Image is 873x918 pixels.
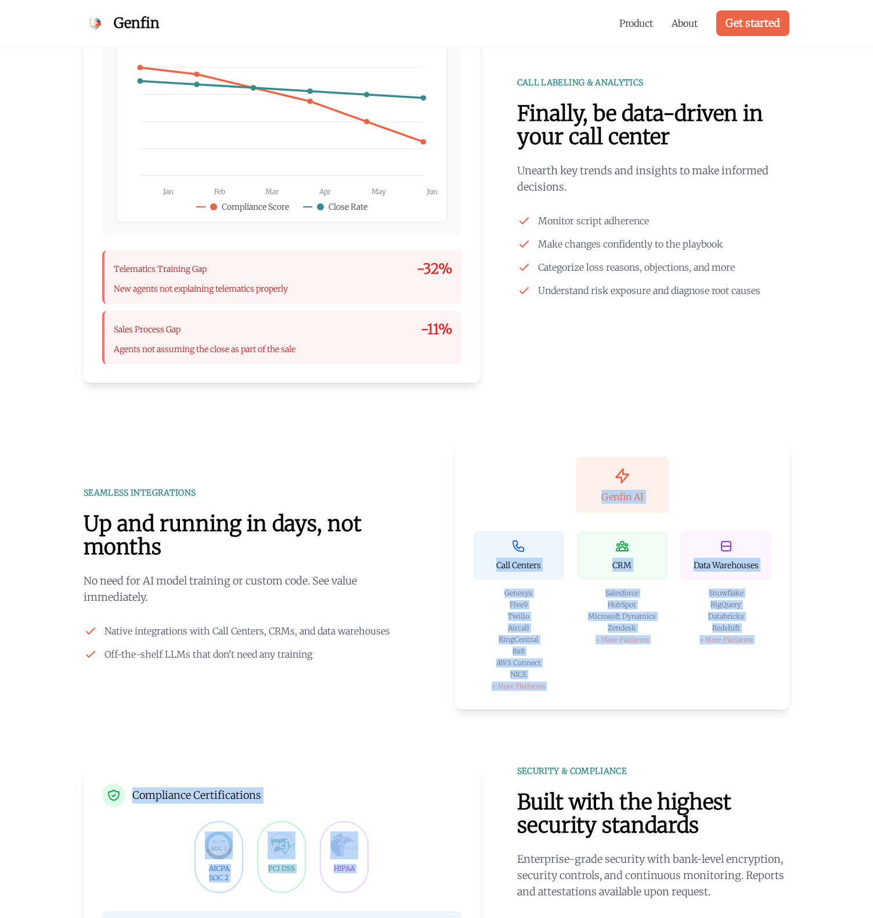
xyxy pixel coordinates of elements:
div: RingCentral [474,635,564,644]
a: Get started [716,10,789,36]
div: AWS Connect [474,658,564,668]
span: Compliance Score [222,201,289,213]
div: SEAMLESS INTEGRATIONS [84,487,418,499]
span: Make changes confidently to the playbook [538,237,723,251]
span: Telematics Training Gap [114,263,207,275]
div: Zendesk [578,623,668,633]
span: May [371,187,386,196]
div: Five9 [474,600,564,609]
h2: Built with the highest security standards [517,791,789,837]
p: Unearth key trends and insights to make informed decisions. [517,163,789,195]
div: NICE [474,670,564,679]
div: + More Platforms [578,635,668,644]
a: Product [619,16,653,30]
span: Close Rate [329,201,367,213]
p: No need for AI model training or custom code. See value immediately. [84,573,418,605]
span: Monitor script adherence [538,214,649,228]
span: Understand risk exposure and diagnose root causes [538,284,760,297]
div: SECURITY & COMPLIANCE [517,765,789,777]
span: Categorize loss reasons, objections, and more [538,260,735,274]
h2: Finally, be data-driven in your call center [517,102,789,149]
div: Redshift [681,623,771,633]
div: Salesforce [578,589,668,598]
span: Genfin [114,14,160,33]
div: Snowflake [681,589,771,598]
div: SOC 2 [205,873,233,883]
span: Feb [214,187,225,196]
div: Databricks [681,612,771,621]
div: + More Platforms [474,682,564,691]
span: Compliance Certifications [132,787,261,804]
span: Native integrations with Call Centers, CRMs, and data warehouses [104,624,390,638]
div: Twilio [474,612,564,621]
a: About [672,16,698,30]
div: BigQuery [681,600,771,609]
span: Genfin AI [601,491,644,503]
div: + More Platforms [681,635,771,644]
span: Mar [265,187,279,196]
p: Enterprise-grade security with bank-level encryption, security controls, and continuous monitorin... [517,851,789,900]
img: PCI DSS Compliance [268,831,295,859]
div: Genesys [474,589,564,598]
div: HubSpot [578,600,668,609]
div: HIPAA [330,864,358,873]
span: Sales Process Gap [114,324,181,335]
span: Call Centers [496,560,541,571]
div: AICPA [205,864,233,873]
img: SOC2 Compliance [205,831,233,859]
div: CALL LABELING & ANALYTICS [517,77,789,88]
span: Off-the-shelf LLMs that don't need any training [104,647,312,661]
a: Genfin [84,12,160,35]
p: Agents not assuming the close as part of the sale [114,343,452,355]
span: -11% [421,320,452,339]
span: CRM [612,560,632,571]
h2: Up and running in days, not months [84,512,418,559]
span: -32% [417,260,452,278]
div: Aircall [474,623,564,633]
span: Apr [319,187,331,196]
img: Genfin Logo [84,12,107,35]
div: Microsoft Dynamics [578,612,668,621]
span: Jan [163,187,174,196]
span: Data Warehouses [694,560,759,571]
div: 8x8 [474,647,564,656]
div: PCI DSS [268,864,295,873]
span: Jun [427,187,438,196]
p: New agents not explaining telematics properly [114,283,452,295]
img: HIPAA Compliance [330,831,358,859]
